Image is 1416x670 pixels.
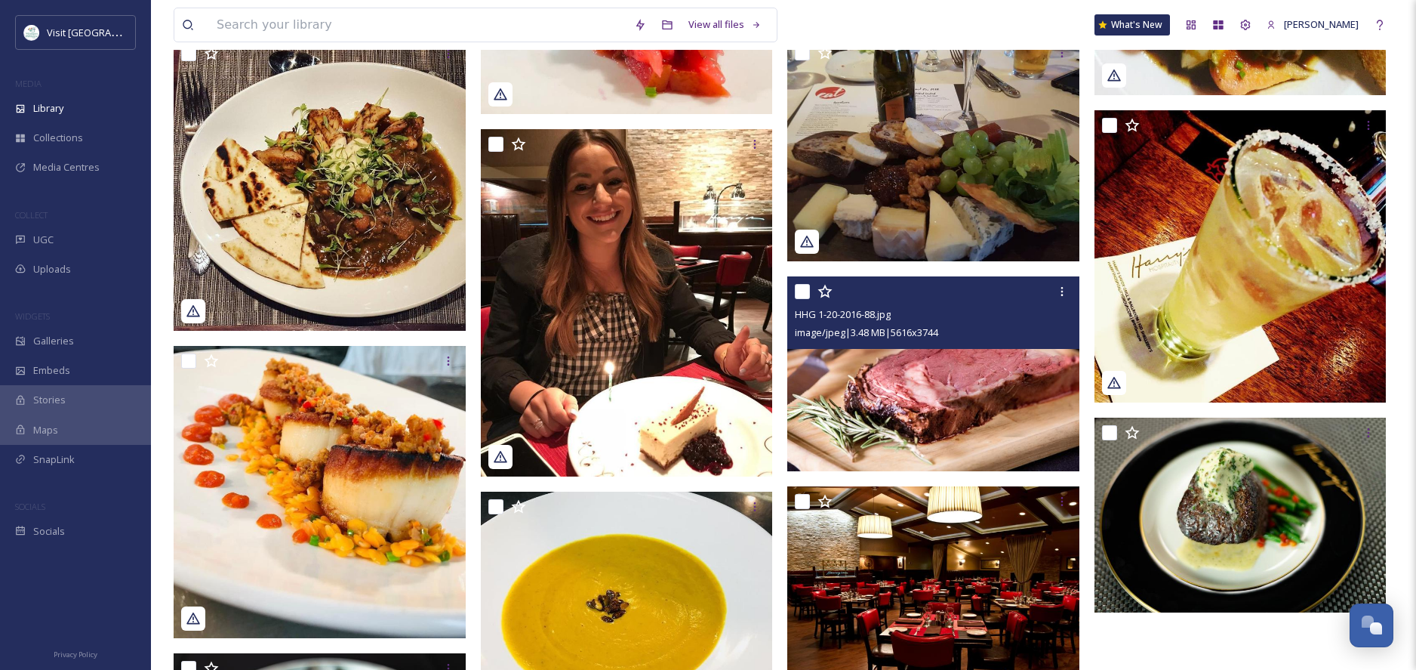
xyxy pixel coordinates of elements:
[1284,17,1359,31] span: [PERSON_NAME]
[54,644,97,662] a: Privacy Policy
[209,8,626,42] input: Search your library
[33,423,58,437] span: Maps
[33,363,70,378] span: Embeds
[33,101,63,116] span: Library
[15,501,45,512] span: SOCIALS
[481,129,773,477] img: rjfresch_03132025_1807754952513299468_36178679.jpg
[33,393,66,407] span: Stories
[54,650,97,659] span: Privacy Policy
[1094,418,1387,613] img: HS-1397.jpg
[33,524,65,539] span: Socials
[15,209,48,221] span: COLLECT
[33,160,100,174] span: Media Centres
[33,452,75,467] span: SnapLink
[795,307,891,321] span: HHG 1-20-2016-88.jpg
[681,10,769,39] a: View all files
[15,310,50,322] span: WIDGETS
[47,25,164,39] span: Visit [GEOGRAPHIC_DATA]
[24,25,39,40] img: download%20%281%29.jpeg
[787,276,1079,471] img: HHG 1-20-2016-88.jpg
[33,334,74,348] span: Galleries
[1094,14,1170,36] a: What's New
[174,346,466,638] img: harryssavoy_03132025_1896016820800963683_277068741.jpg
[1350,604,1393,647] button: Open Chat
[33,131,83,145] span: Collections
[795,326,938,339] span: image/jpeg | 3.48 MB | 5616 x 3744
[787,38,1079,261] img: ravage214_03132025_1854024496286528550_3042368605.jpg
[33,262,71,276] span: Uploads
[1094,110,1387,403] img: lrb1114_03132025_1861285871530157112_8705222.jpg
[33,233,54,247] span: UGC
[15,78,42,89] span: MEDIA
[1259,10,1366,39] a: [PERSON_NAME]
[174,39,466,331] img: feastinthyme_03132025_1604846775976413089_1421534698.jpg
